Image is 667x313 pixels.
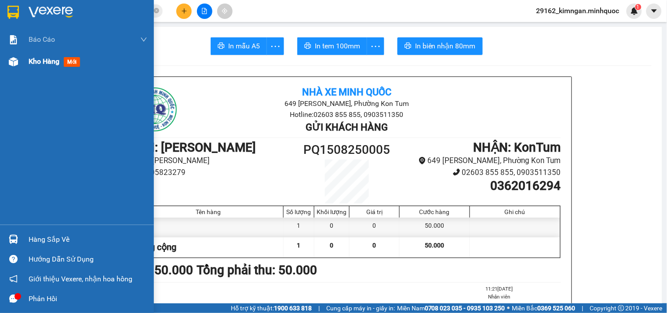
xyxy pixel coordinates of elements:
[367,41,384,52] span: more
[133,263,193,277] b: CC : 50.000
[304,42,311,51] span: printer
[29,233,147,246] div: Hàng sắp về
[330,242,334,249] span: 0
[438,293,561,301] li: Nhân viên
[266,37,284,55] button: more
[9,235,18,244] img: warehouse-icon
[136,242,177,252] span: Tổng cộng
[373,242,376,249] span: 0
[29,253,147,266] div: Hướng dẫn sử dụng
[425,242,444,249] span: 50.000
[9,255,18,263] span: question-circle
[136,208,281,215] div: Tên hàng
[402,208,467,215] div: Cước hàng
[133,140,256,155] b: GỬI : [PERSON_NAME]
[367,37,384,55] button: more
[222,8,228,14] span: aim
[154,8,159,13] span: close-circle
[293,140,401,160] h1: PQ1508250005
[646,4,662,19] button: caret-down
[133,87,177,131] img: logo.jpg
[82,22,368,33] li: 649 [PERSON_NAME], Phường Kon Tum
[419,157,426,164] span: environment
[315,40,360,51] span: In tem 100mm
[631,7,638,15] img: icon-new-feature
[140,36,147,43] span: down
[176,4,192,19] button: plus
[350,218,400,237] div: 0
[82,33,368,44] li: Hotline: 02603 855 855, 0903511350
[228,40,260,51] span: In mẫu A5
[397,37,483,55] button: printerIn biên nhận 80mm
[512,303,576,313] span: Miền Bắc
[286,208,312,215] div: Số lượng
[326,303,395,313] span: Cung cấp máy in - giấy in:
[9,35,18,44] img: solution-icon
[507,306,510,310] span: ⚪️
[438,285,561,293] li: 11:21[DATE]
[133,167,293,178] li: 0905823279
[133,155,293,167] li: 32 [PERSON_NAME]
[400,155,561,167] li: 649 [PERSON_NAME], Phường Kon Tum
[637,4,640,10] span: 1
[425,305,505,312] strong: 0708 023 035 - 0935 103 250
[7,6,19,19] img: logo-vxr
[582,303,583,313] span: |
[217,4,233,19] button: aim
[618,305,624,311] span: copyright
[211,37,267,55] button: printerIn mẫu A5
[297,242,301,249] span: 1
[218,42,225,51] span: printer
[352,208,397,215] div: Giá trị
[400,218,470,237] div: 50.000
[29,57,59,66] span: Kho hàng
[29,273,132,284] span: Giới thiệu Vexere, nhận hoa hồng
[64,57,80,67] span: mới
[134,218,284,237] div: tg
[405,42,412,51] span: printer
[317,208,347,215] div: Khối lượng
[306,122,388,133] b: Gửi khách hàng
[302,87,391,98] b: Nhà xe Minh Quốc
[650,7,658,15] span: caret-down
[453,168,460,176] span: phone
[9,275,18,283] span: notification
[201,8,208,14] span: file-add
[314,218,350,237] div: 0
[9,57,18,66] img: warehouse-icon
[529,5,627,16] span: 29162_kimngan.minhquoc
[635,4,641,10] sup: 1
[204,109,489,120] li: Hotline: 02603 855 855, 0903511350
[197,263,317,277] b: Tổng phải thu: 50.000
[400,178,561,193] h1: 0362016294
[29,34,55,45] span: Báo cáo
[11,11,55,55] img: logo.jpg
[267,41,284,52] span: more
[474,140,561,155] b: NHẬN : KonTum
[318,303,320,313] span: |
[284,218,314,237] div: 1
[29,292,147,306] div: Phản hồi
[274,305,312,312] strong: 1900 633 818
[472,208,558,215] div: Ghi chú
[538,305,576,312] strong: 0369 525 060
[197,4,212,19] button: file-add
[400,167,561,178] li: 02603 855 855, 0903511350
[204,98,489,109] li: 649 [PERSON_NAME], Phường Kon Tum
[397,303,505,313] span: Miền Nam
[11,64,135,78] b: GỬI : [PERSON_NAME]
[154,7,159,15] span: close-circle
[231,303,312,313] span: Hỗ trợ kỹ thuật:
[181,8,187,14] span: plus
[297,37,367,55] button: printerIn tem 100mm
[9,295,18,303] span: message
[415,40,476,51] span: In biên nhận 80mm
